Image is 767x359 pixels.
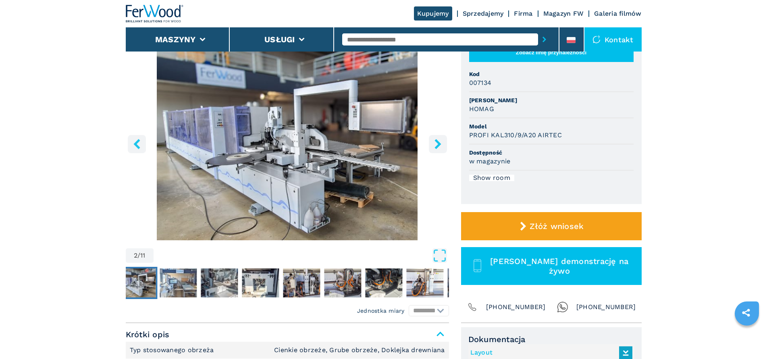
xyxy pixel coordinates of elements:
[357,307,405,315] em: Jednostka miary
[405,267,445,299] button: Go to Slide 9
[461,247,642,285] button: [PERSON_NAME] demonstrację na żywo
[322,267,363,299] button: Go to Slide 7
[469,70,634,78] span: Kod
[281,267,322,299] button: Go to Slide 6
[324,268,361,297] img: 9f4a7ac4dc8c042c9c0a73c6d1d55776
[240,267,281,299] button: Go to Slide 5
[468,334,634,344] span: Dokumentacja
[543,10,584,17] a: Magazyn FW
[364,267,404,299] button: Go to Slide 8
[117,267,440,299] nav: Thumbnail Navigation
[461,212,642,240] button: Złóż wniosek
[447,268,484,297] img: 5db7d1616cda703e335c99e037df876e
[160,268,197,297] img: c0cee3ab56157c6b2ce881f6aaff6fc1
[118,268,156,297] img: 1371669dfb88d37fc777079dc43590f0
[156,248,447,263] button: Open Fullscreen
[126,5,184,23] img: Ferwood
[469,157,511,166] h3: w magazynie
[446,267,486,299] button: Go to Slide 10
[469,78,492,87] h3: 007134
[557,301,568,313] img: Whatsapp
[592,35,601,43] img: Kontakt
[406,268,443,297] img: 0ed0161338a80a935bea03fc2bcec17b
[126,327,449,342] span: Krótki opis
[126,45,449,240] img: Okleiniarki Pojedyncze HOMAG PROFI KAL310/9/A20 AIRTEC
[201,268,238,297] img: b15a8ecedad39e7089a37434f4d8ccb6
[274,347,445,353] em: Cienkie obrzeże, Grube obrzeże, Doklejka drewniana
[469,175,514,181] div: Show room
[283,268,320,297] img: 8be82dd8c4c229fbdcb6cbd08c29ce7e
[469,96,634,104] span: [PERSON_NAME]
[576,301,636,313] span: [PHONE_NUMBER]
[594,10,642,17] a: Galeria filmów
[463,10,504,17] a: Sprzedajemy
[469,104,494,113] h3: HOMAG
[733,323,761,353] iframe: Chat
[134,252,137,259] span: 2
[199,267,239,299] button: Go to Slide 4
[155,35,196,44] button: Maszyny
[137,252,140,259] span: /
[130,346,216,355] p: Typ stosowanego obrzeża
[365,268,402,297] img: 5e81df8469470686b4b81c56565a7869
[469,130,562,140] h3: PROFI KAL310/9/A20 AIRTEC
[469,149,634,157] span: Dostępność
[242,268,279,297] img: 8cc106827ad1c3cd90a89767da031966
[126,45,449,240] div: Go to Slide 2
[584,27,642,52] div: Kontakt
[429,135,447,153] button: right-button
[158,267,198,299] button: Go to Slide 3
[469,122,634,130] span: Model
[469,43,634,62] button: Zobacz linię przynależności
[264,35,295,44] button: Usługi
[467,301,478,313] img: Phone
[514,10,532,17] a: Firma
[117,267,157,299] button: Go to Slide 2
[414,6,452,21] a: Kupujemy
[486,256,632,276] span: [PERSON_NAME] demonstrację na żywo
[538,30,551,49] button: submit-button
[140,252,146,259] span: 11
[530,221,584,231] span: Złóż wniosek
[736,303,756,323] a: sharethis
[486,301,546,313] span: [PHONE_NUMBER]
[128,135,146,153] button: left-button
